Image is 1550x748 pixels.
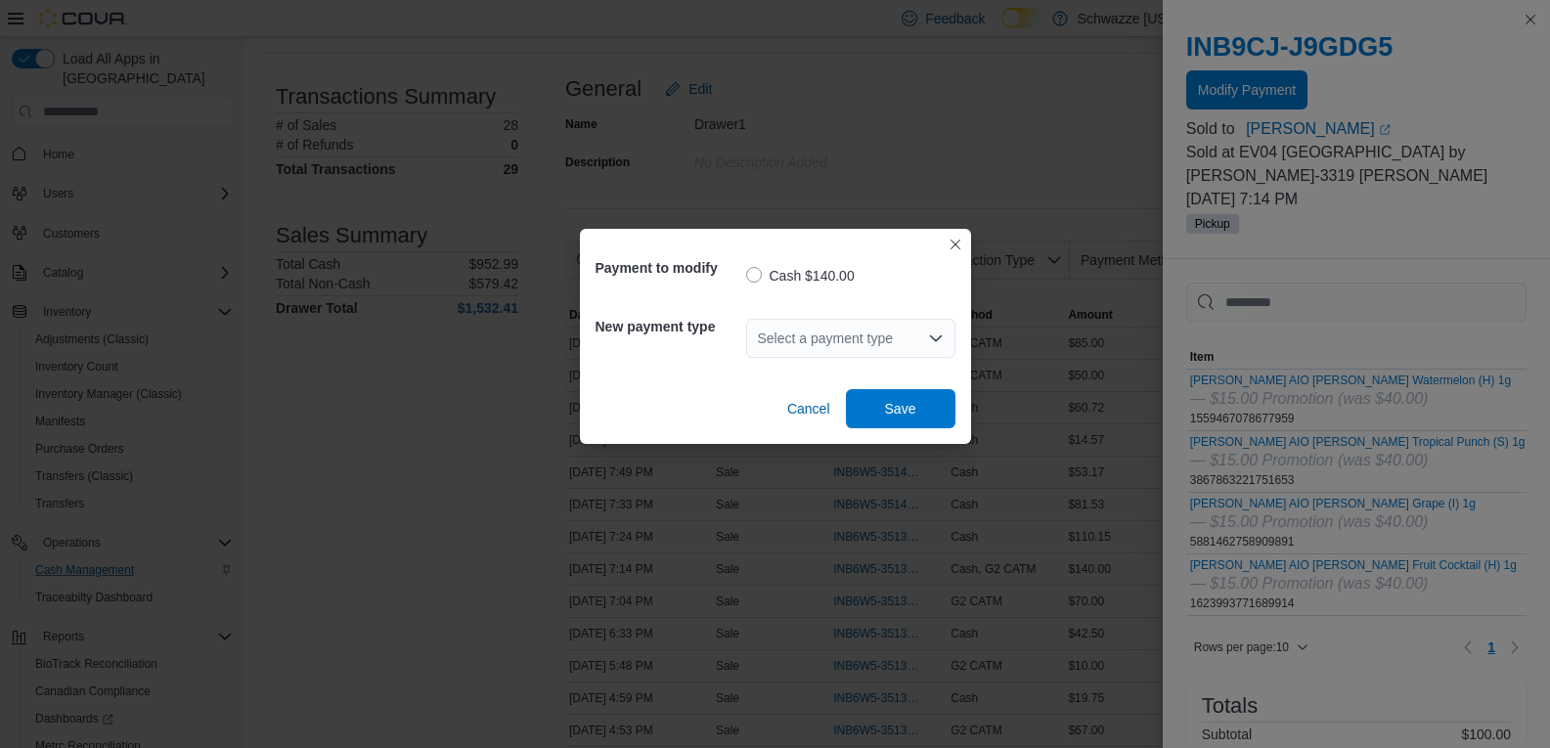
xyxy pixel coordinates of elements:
[779,389,838,428] button: Cancel
[846,389,955,428] button: Save
[746,264,855,287] label: Cash $140.00
[885,399,916,418] span: Save
[928,330,944,346] button: Open list of options
[596,248,742,287] h5: Payment to modify
[758,327,760,350] input: Accessible screen reader label
[787,399,830,418] span: Cancel
[944,233,967,256] button: Closes this modal window
[596,307,742,346] h5: New payment type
